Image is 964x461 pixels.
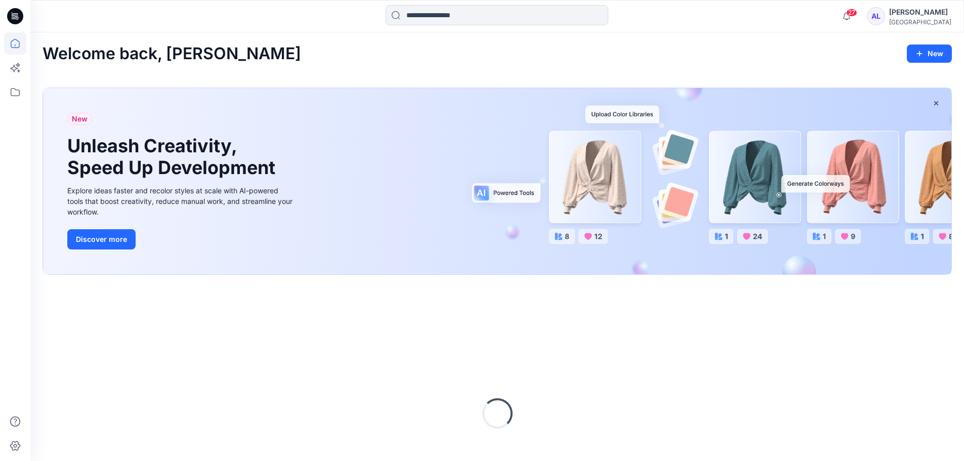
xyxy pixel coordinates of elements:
[67,185,295,217] div: Explore ideas faster and recolor styles at scale with AI-powered tools that boost creativity, red...
[867,7,885,25] div: AL
[72,113,88,125] span: New
[846,9,857,17] span: 27
[67,135,280,179] h1: Unleash Creativity, Speed Up Development
[889,18,951,26] div: [GEOGRAPHIC_DATA]
[907,45,952,63] button: New
[67,229,295,249] a: Discover more
[43,45,301,63] h2: Welcome back, [PERSON_NAME]
[889,6,951,18] div: [PERSON_NAME]
[67,229,136,249] button: Discover more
